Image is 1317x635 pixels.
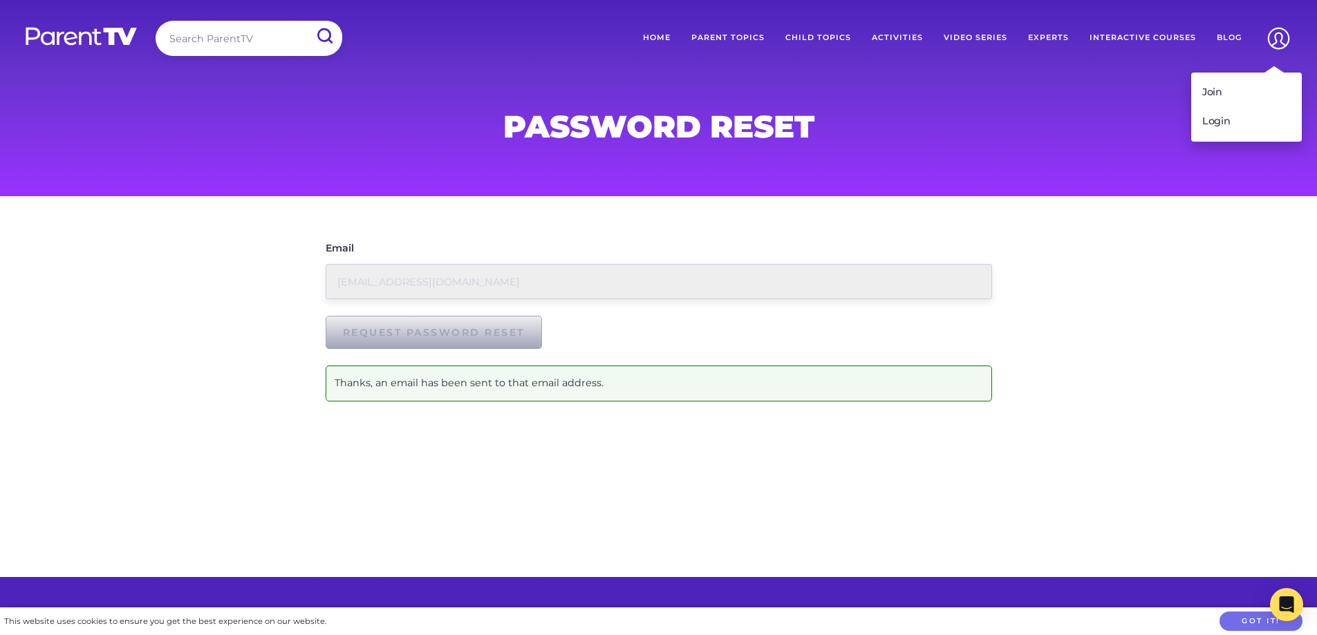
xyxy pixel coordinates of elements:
[1191,78,1302,107] a: Join
[775,21,861,55] a: Child Topics
[4,614,326,629] div: This website uses cookies to ensure you get the best experience on our website.
[156,21,342,56] input: Search ParentTV
[1018,21,1079,55] a: Experts
[326,243,354,253] label: Email
[326,366,992,401] div: Thanks, an email has been sent to that email address.
[633,21,681,55] a: Home
[24,26,138,46] img: parenttv-logo-white.4c85aaf.svg
[1206,21,1252,55] a: Blog
[1191,107,1302,136] a: Login
[681,21,775,55] a: Parent Topics
[933,21,1018,55] a: Video Series
[1079,21,1206,55] a: Interactive Courses
[326,316,542,349] input: Request Password Reset
[1270,588,1303,621] div: Open Intercom Messenger
[306,21,342,52] input: Submit
[326,113,992,140] h1: Password Reset
[861,21,933,55] a: Activities
[1261,21,1296,56] img: Account
[1220,612,1302,632] button: Got it!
